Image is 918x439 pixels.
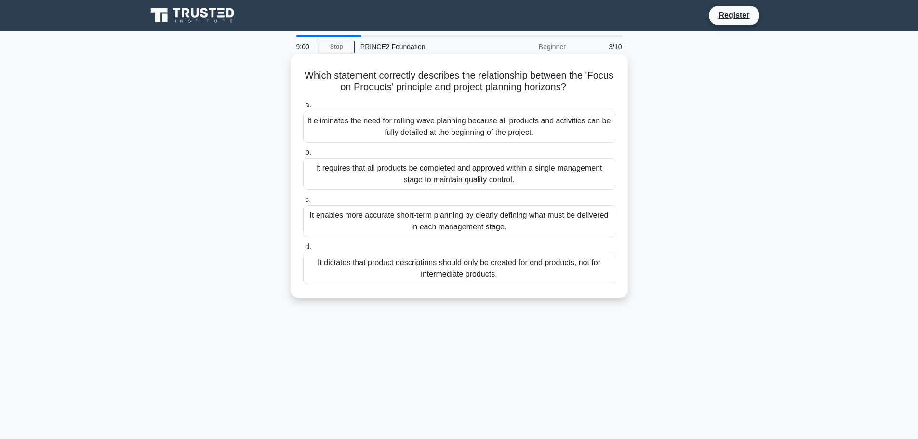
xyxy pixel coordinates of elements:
span: a. [305,101,311,109]
span: c. [305,195,311,203]
a: Stop [319,41,355,53]
div: 9:00 [291,37,319,56]
span: b. [305,148,311,156]
div: It dictates that product descriptions should only be created for end products, not for intermedia... [303,253,615,284]
div: It enables more accurate short-term planning by clearly defining what must be delivered in each m... [303,205,615,237]
div: PRINCE2 Foundation [355,37,487,56]
h5: Which statement correctly describes the relationship between the 'Focus on Products' principle an... [302,69,616,93]
div: It requires that all products be completed and approved within a single management stage to maint... [303,158,615,190]
div: Beginner [487,37,572,56]
div: 3/10 [572,37,628,56]
a: Register [713,9,755,21]
div: It eliminates the need for rolling wave planning because all products and activities can be fully... [303,111,615,143]
span: d. [305,242,311,251]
